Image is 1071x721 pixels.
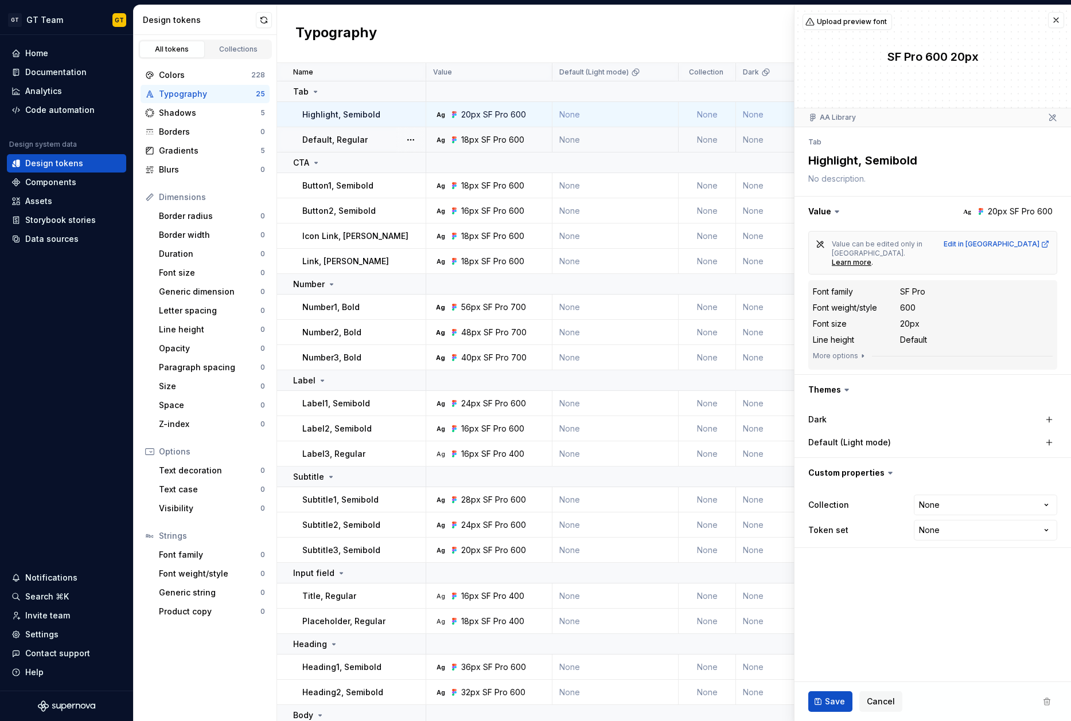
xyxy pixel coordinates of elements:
td: None [736,345,862,370]
td: None [736,173,862,198]
div: SF Pro [481,205,507,217]
div: SF Pro [483,494,508,506]
div: 18px [461,230,479,242]
td: None [679,416,736,441]
p: Number1, Bold [302,301,360,313]
div: Invite team [25,610,70,621]
span: Value can be edited only in [GEOGRAPHIC_DATA]. [832,240,924,257]
a: Colors228 [141,66,270,84]
div: 600 [509,134,524,146]
div: Borders [159,126,260,138]
a: Typography25 [141,85,270,103]
label: Dark [808,414,827,425]
td: None [736,102,862,127]
p: Subtitle [293,471,324,483]
div: Contact support [25,648,90,659]
div: Text decoration [159,465,260,476]
td: None [679,391,736,416]
button: More options [813,351,867,360]
td: None [679,295,736,320]
div: Ag [436,135,445,144]
div: 0 [260,588,265,597]
button: GTGT TeamGT [2,7,131,32]
a: Home [7,44,126,62]
div: 0 [260,306,265,315]
div: Dimensions [159,191,265,203]
span: Upload preview font [817,17,887,26]
div: 40px [461,352,481,363]
p: Subtitle1, Semibold [302,494,379,506]
a: Code automation [7,101,126,119]
div: Z-index [159,418,260,430]
div: Blurs [159,164,260,175]
div: 600 [509,423,524,434]
div: SF Pro [481,180,507,191]
td: None [736,583,862,609]
label: Collection [808,499,849,511]
a: Design tokens [7,154,126,173]
td: None [552,583,679,609]
div: 0 [260,550,265,559]
div: Documentation [25,66,87,78]
p: Title, Regular [302,590,356,602]
a: Font size0 [154,264,270,282]
a: Size0 [154,377,270,395]
div: Font size [813,318,847,330]
a: Edit in [GEOGRAPHIC_DATA] [944,240,1050,249]
div: Visibility [159,503,260,514]
div: SF Pro [481,256,507,267]
p: Number3, Bold [302,352,361,363]
div: 16px [461,205,479,217]
a: Paragraph spacing0 [154,358,270,377]
a: Space0 [154,396,270,414]
p: Link, [PERSON_NAME] [302,256,389,267]
a: Font family0 [154,546,270,564]
a: Z-index0 [154,415,270,433]
td: None [552,609,679,634]
span: Cancel [867,696,895,707]
p: Subtitle2, Semibold [302,519,380,531]
div: 18px [461,134,479,146]
p: Dark [743,68,759,77]
div: 600 [509,230,524,242]
div: 0 [260,344,265,353]
div: Gradients [159,145,260,156]
div: 0 [260,230,265,240]
div: 0 [260,607,265,616]
div: Notifications [25,572,77,583]
button: Contact support [7,644,126,663]
div: Options [159,446,265,457]
td: None [736,249,862,274]
div: Ag [436,617,445,626]
div: Border width [159,229,260,241]
div: Assets [25,195,52,207]
div: 600 [900,302,916,314]
div: SF Pro [900,286,925,297]
td: None [679,127,736,152]
div: Shadows [159,107,260,119]
div: Font weight/style [159,568,260,579]
td: None [679,487,736,512]
td: None [736,320,862,345]
a: Line height0 [154,320,270,339]
div: 0 [260,569,265,578]
div: Typography [159,88,256,100]
div: 24px [461,519,481,531]
p: Number [293,279,325,290]
div: Ag [436,110,445,119]
div: 0 [260,268,265,277]
div: 0 [260,504,265,513]
td: None [552,416,679,441]
td: None [736,512,862,538]
a: Data sources [7,230,126,248]
label: Token set [808,524,848,536]
button: Cancel [859,691,902,712]
td: None [552,345,679,370]
div: 16px [461,423,479,434]
div: SF Pro [481,423,507,434]
td: None [679,249,736,274]
div: Generic dimension [159,286,260,297]
div: Settings [25,629,59,640]
a: Opacity0 [154,339,270,358]
div: 700 [511,352,527,363]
